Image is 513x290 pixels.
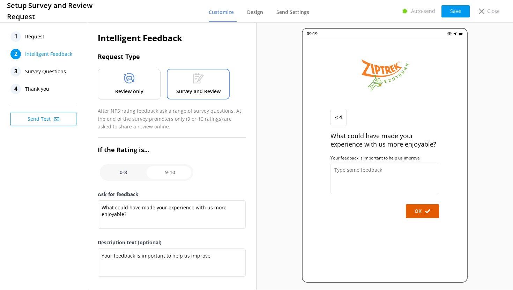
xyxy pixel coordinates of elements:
[98,145,246,155] h3: If the Rating is...
[10,112,76,126] button: Send Test
[98,200,246,229] textarea: What could have made your experience with us more enjoyable?
[25,49,72,59] span: Intelligent Feedback
[10,66,21,77] div: 3
[115,88,143,95] p: Review only
[25,66,66,77] span: Survey Questions
[330,132,439,148] p: What could have made your experience with us more enjoyable?
[98,52,246,62] h3: Request Type
[25,31,44,42] span: Request
[98,31,246,45] h2: Intelligent Feedback
[98,107,246,131] p: After NPS rating feedback ask a range of survey questions. At the end of the survey promoters onl...
[10,49,21,59] div: 2
[406,204,439,218] button: OK
[176,88,221,95] p: Survey and Review
[459,32,463,36] img: battery.png
[25,84,49,94] span: Thank you
[276,9,309,16] span: Send Settings
[209,9,234,16] span: Customize
[98,239,246,246] label: Description text (optional)
[453,32,457,36] img: near-me.png
[98,191,246,198] label: Ask for feedback
[441,5,470,17] button: Save
[330,155,439,161] label: Your feedback is important to help us improve
[10,31,21,42] div: 1
[447,32,452,36] img: wifi.png
[10,84,21,94] div: 4
[98,248,246,277] textarea: Your feedback is important to help us improve
[307,30,318,37] p: 09:19
[335,113,342,121] span: < 4
[247,9,263,16] span: Design
[411,7,435,15] p: Auto-send
[487,7,500,15] p: Close
[354,53,416,95] img: 40-1614892838.png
